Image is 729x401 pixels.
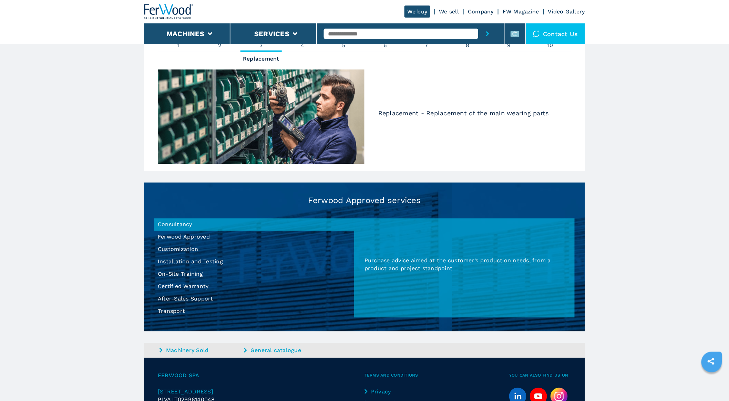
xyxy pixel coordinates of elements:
li: Transport [154,305,354,318]
a: Machinery Sold [160,347,242,355]
span: You can also find us on [509,372,571,380]
span: 10 [530,43,571,48]
img: Ferwood [144,4,194,19]
li: Customization [154,243,354,256]
p: Replacement - Replacement of the main wearing parts [378,109,557,117]
span: Purchase advice aimed at the customer’s production needs, from a product and project standpoint [364,257,551,272]
span: 9 [489,43,530,48]
span: [STREET_ADDRESS] [158,389,213,395]
a: Privacy [364,388,422,396]
a: We buy [404,6,430,18]
div: Contact us [526,23,585,44]
button: submit-button [478,23,497,44]
li: Consultancy [154,219,354,231]
span: Ferwood Spa [158,372,364,380]
span: Terms and Conditions [364,372,509,380]
span: 3 [240,43,282,48]
a: Video Gallery [548,8,585,15]
a: [STREET_ADDRESS] [158,388,364,396]
a: We sell [439,8,459,15]
li: Ferwood Approved [154,231,354,243]
button: Services [254,30,289,38]
li: After-Sales Support [154,293,354,305]
span: 1 [158,43,199,48]
span: 7 [406,43,447,48]
span: 6 [364,43,406,48]
img: Contact us [533,30,540,37]
li: Installation and Testing [154,256,354,268]
li: Certified Warranty [154,281,354,293]
a: sharethis [702,353,720,370]
iframe: Chat [700,370,724,396]
a: Company [468,8,494,15]
span: 2 [199,43,240,48]
span: 5 [323,43,364,48]
button: Machines [166,30,204,38]
li: On-Site Training [154,268,354,281]
a: General catalogue [244,347,327,355]
a: FW Magazine [503,8,539,15]
h3: Ferwood Approved services [154,197,575,205]
img: image [158,70,364,164]
span: 8 [447,43,489,48]
span: 4 [282,43,323,48]
em: Replacement [240,56,282,62]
